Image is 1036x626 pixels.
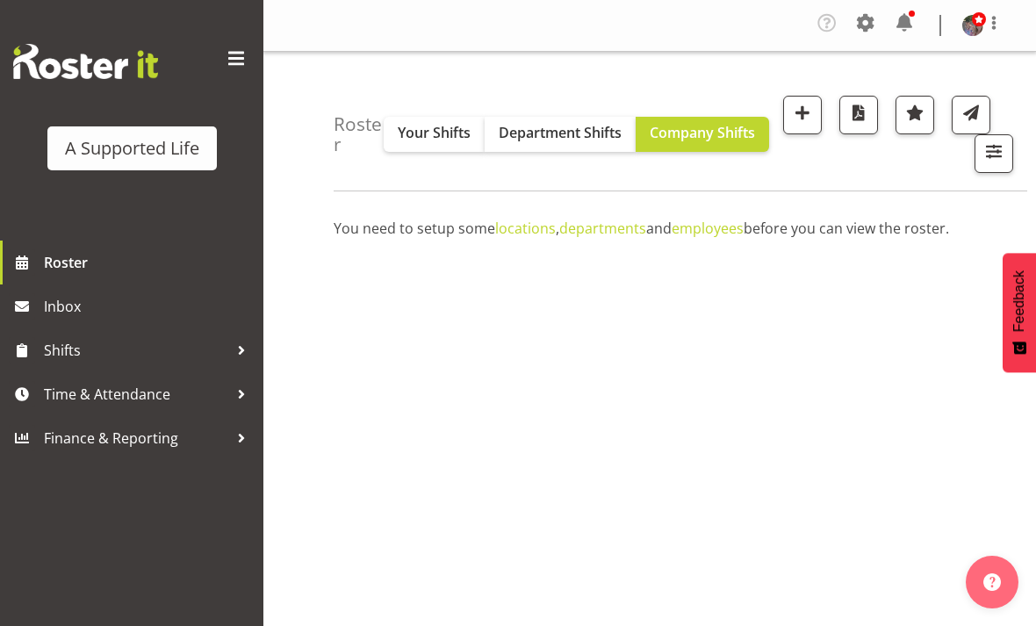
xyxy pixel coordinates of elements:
[783,96,822,134] button: Add a new shift
[44,293,255,320] span: Inbox
[334,218,966,239] p: You need to setup some , and before you can view the roster.
[636,117,769,152] button: Company Shifts
[839,96,878,134] button: Download a PDF of the roster according to the set date range.
[485,117,636,152] button: Department Shifts
[495,219,556,238] a: locations
[896,96,934,134] button: Highlight an important date within the roster.
[44,337,228,363] span: Shifts
[13,44,158,79] img: Rosterit website logo
[952,96,990,134] button: Send a list of all shifts for the selected filtered period to all rostered employees.
[672,219,744,238] a: employees
[975,134,1013,173] button: Filter Shifts
[559,219,646,238] a: departments
[334,114,384,155] h4: Roster
[650,123,755,142] span: Company Shifts
[384,117,485,152] button: Your Shifts
[962,15,983,36] img: rebecca-batesb34ca9c4cab83ab085f7a62cef5c7591.png
[983,573,1001,591] img: help-xxl-2.png
[398,123,471,142] span: Your Shifts
[65,135,199,162] div: A Supported Life
[499,123,622,142] span: Department Shifts
[1003,253,1036,372] button: Feedback - Show survey
[1011,270,1027,332] span: Feedback
[44,381,228,407] span: Time & Attendance
[44,425,228,451] span: Finance & Reporting
[44,249,255,276] span: Roster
